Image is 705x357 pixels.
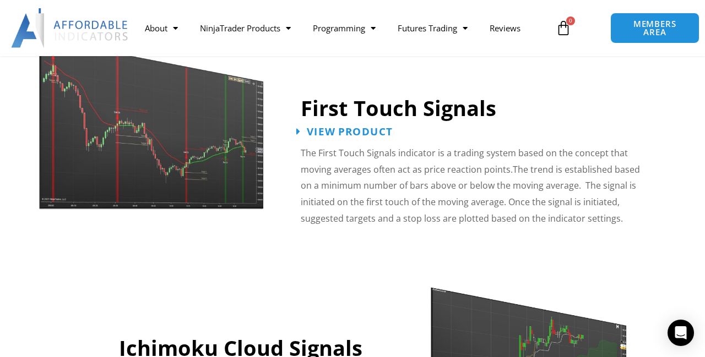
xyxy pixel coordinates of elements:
[189,15,302,41] a: NinjaTrader Products
[610,13,699,43] a: MEMBERS AREA
[387,15,479,41] a: Futures Trading
[296,126,393,136] a: View Product
[134,15,189,41] a: About
[566,17,575,25] span: 0
[301,163,640,224] span: The trend is established based on a minimum number of bars above or below the moving average. The...
[479,15,532,41] a: Reviews
[622,20,688,36] span: MEMBERS AREA
[301,94,496,122] a: First Touch Signals
[539,12,588,44] a: 0
[39,15,265,210] img: First Touch Signals 1 | Affordable Indicators – NinjaTrader
[668,320,694,346] div: Open Intercom Messenger
[307,126,393,136] span: View Product
[11,8,129,48] img: LogoAI | Affordable Indicators – NinjaTrader
[302,15,387,41] a: Programming
[301,145,650,227] p: The First Touch Signals indicator is a trading system based on the concept that moving averages o...
[134,15,550,41] nav: Menu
